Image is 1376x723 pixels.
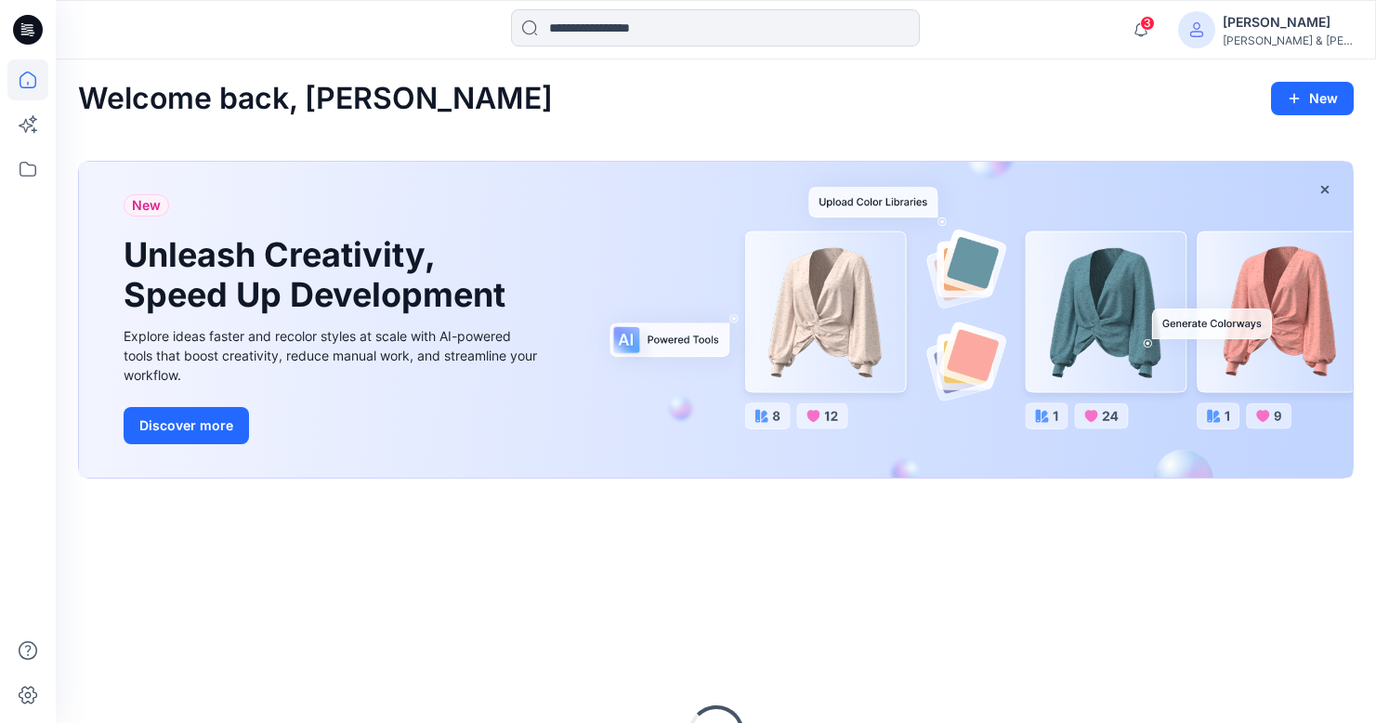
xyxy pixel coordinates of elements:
[78,82,553,116] h2: Welcome back, [PERSON_NAME]
[132,194,161,217] span: New
[124,407,249,444] button: Discover more
[1140,16,1155,31] span: 3
[1223,33,1353,47] div: [PERSON_NAME] & [PERSON_NAME]
[1189,22,1204,37] svg: avatar
[124,407,542,444] a: Discover more
[124,326,542,385] div: Explore ideas faster and recolor styles at scale with AI-powered tools that boost creativity, red...
[1271,82,1354,115] button: New
[124,235,514,315] h1: Unleash Creativity, Speed Up Development
[1223,11,1353,33] div: [PERSON_NAME]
